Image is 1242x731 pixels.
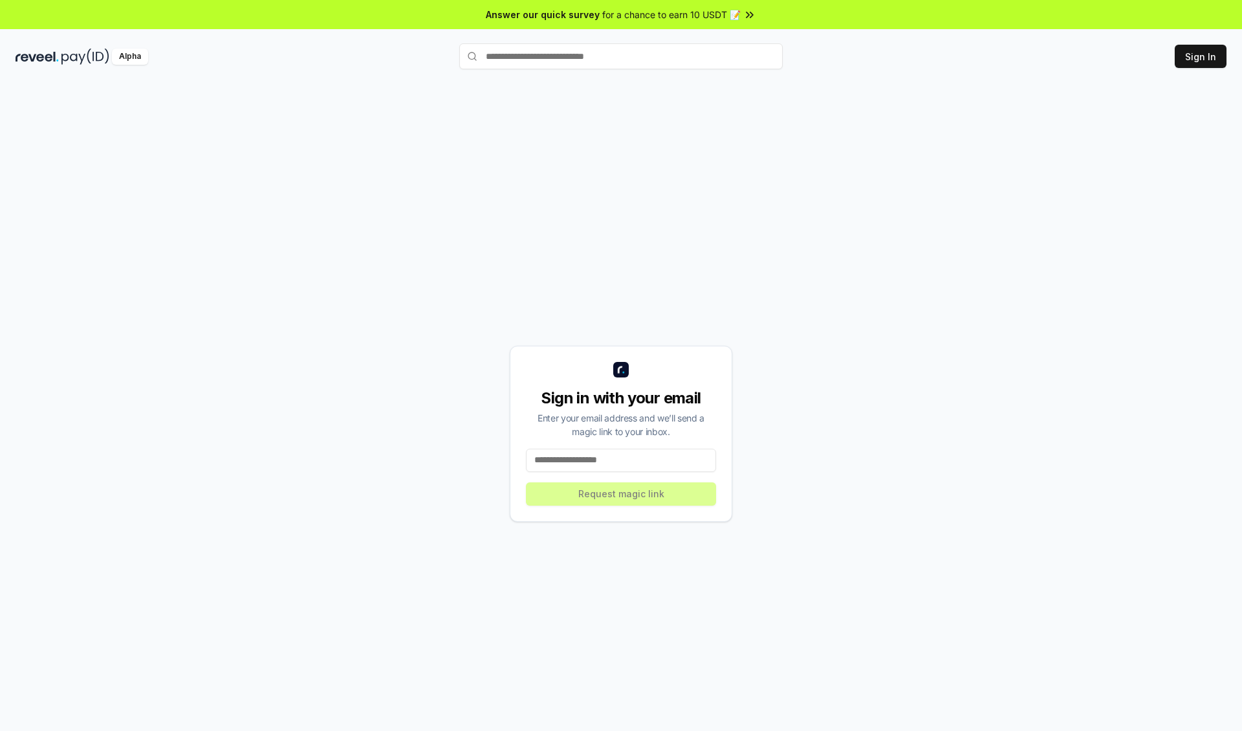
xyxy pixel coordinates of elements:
div: Alpha [112,49,148,65]
button: Sign In [1175,45,1226,68]
img: reveel_dark [16,49,59,65]
img: pay_id [61,49,109,65]
img: logo_small [613,362,629,377]
div: Sign in with your email [526,388,716,409]
span: Answer our quick survey [486,8,600,21]
span: for a chance to earn 10 USDT 📝 [602,8,741,21]
div: Enter your email address and we’ll send a magic link to your inbox. [526,411,716,438]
